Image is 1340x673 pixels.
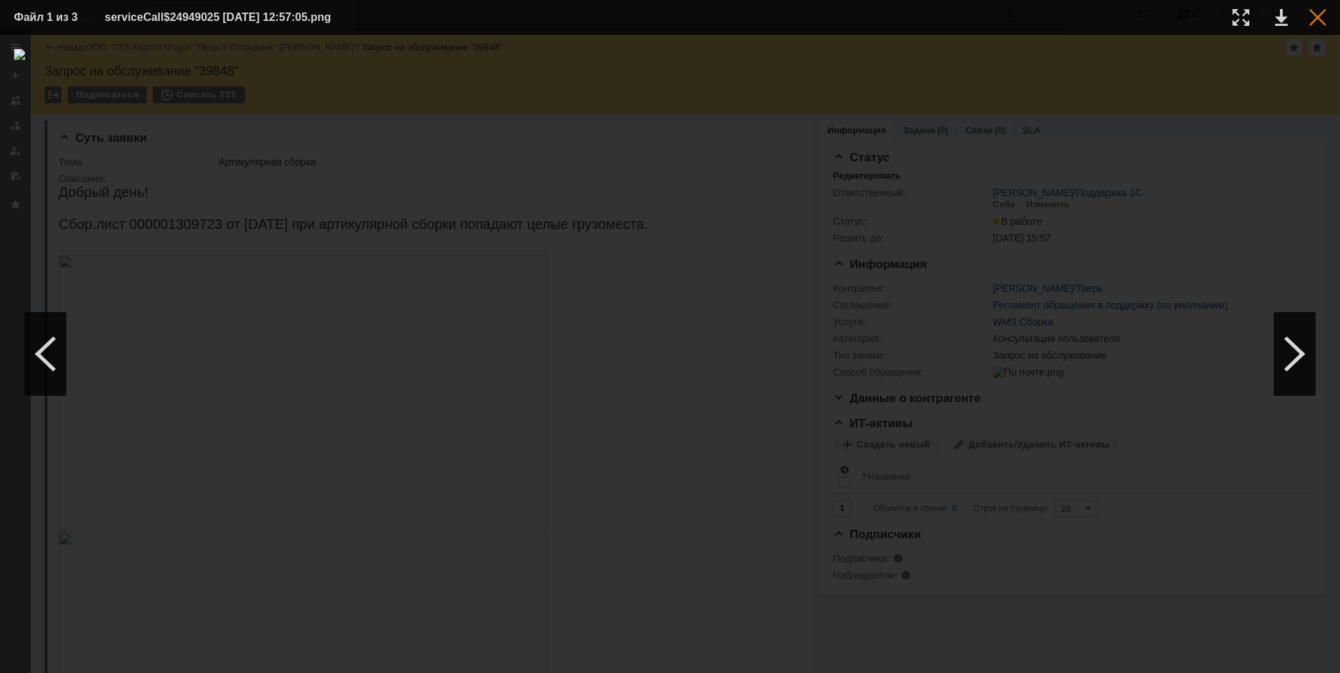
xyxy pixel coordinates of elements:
[1233,9,1249,26] div: Увеличить масштаб
[14,12,84,23] div: Файл 1 из 3
[24,312,66,396] div: Предыдущий файл
[1309,9,1326,26] div: Закрыть окно (Esc)
[1274,312,1316,396] div: Следующий файл
[105,9,366,26] div: serviceCall$24949025 [DATE] 12:57:05.png
[1275,9,1288,26] div: Скачать файл
[14,49,1326,659] img: download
